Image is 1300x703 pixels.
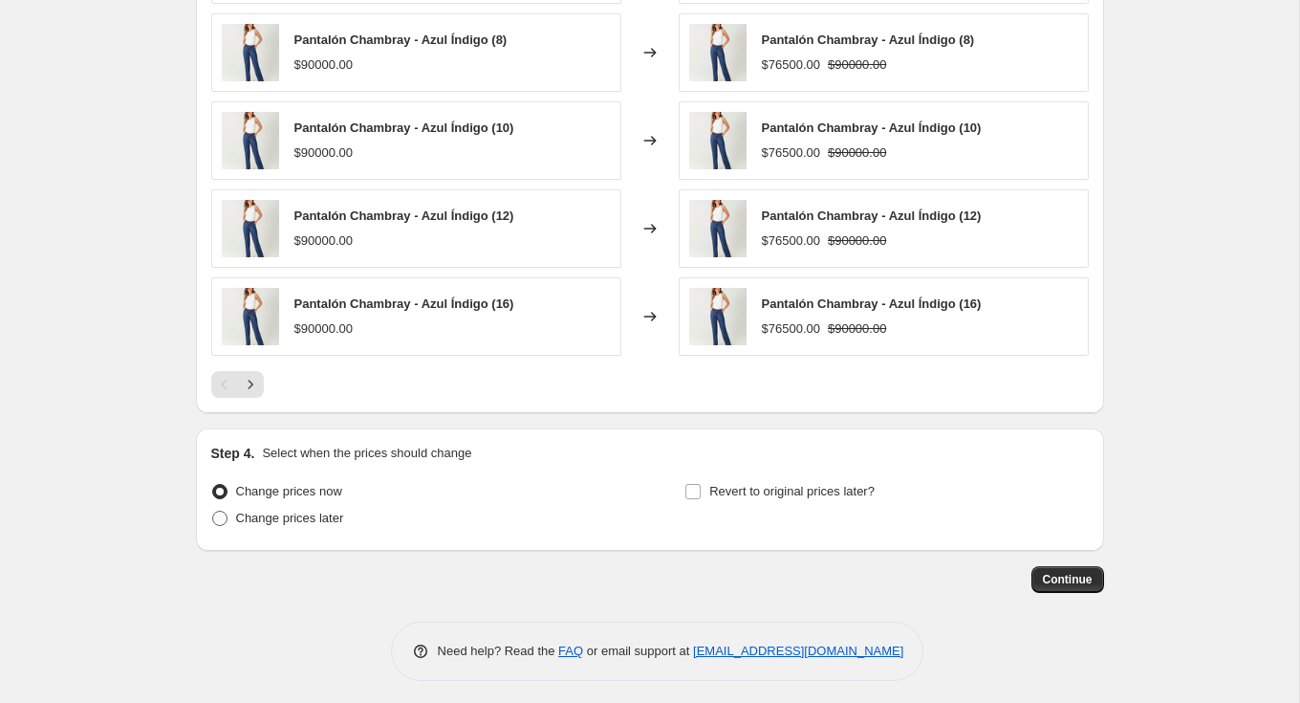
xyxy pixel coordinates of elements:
[262,444,471,463] p: Select when the prices should change
[762,233,820,248] span: $76500.00
[762,209,982,223] span: Pantalón Chambray - Azul Índigo (12)
[222,24,279,81] img: DENIM_2431336_1_80x.jpg
[294,321,353,336] span: $90000.00
[558,644,583,658] a: FAQ
[211,444,255,463] h2: Step 4.
[438,644,559,658] span: Need help? Read the
[762,33,975,47] span: Pantalón Chambray - Azul Índigo (8)
[237,371,264,398] button: Next
[689,200,747,257] img: DENIM_2431336_1_80x.jpg
[294,233,353,248] span: $90000.00
[236,484,342,498] span: Change prices now
[689,288,747,345] img: DENIM_2431336_1_80x.jpg
[236,511,344,525] span: Change prices later
[294,33,508,47] span: Pantalón Chambray - Azul Índigo (8)
[1031,566,1104,593] button: Continue
[762,297,982,311] span: Pantalón Chambray - Azul Índigo (16)
[762,121,982,135] span: Pantalón Chambray - Azul Índigo (10)
[828,233,886,248] span: $90000.00
[1043,572,1093,587] span: Continue
[294,57,353,72] span: $90000.00
[709,484,875,498] span: Revert to original prices later?
[828,145,886,160] span: $90000.00
[222,112,279,169] img: DENIM_2431336_1_80x.jpg
[294,209,514,223] span: Pantalón Chambray - Azul Índigo (12)
[583,644,693,658] span: or email support at
[762,57,820,72] span: $76500.00
[762,321,820,336] span: $76500.00
[222,200,279,257] img: DENIM_2431336_1_80x.jpg
[689,24,747,81] img: DENIM_2431336_1_80x.jpg
[828,321,886,336] span: $90000.00
[211,371,264,398] nav: Pagination
[222,288,279,345] img: DENIM_2431336_1_80x.jpg
[689,112,747,169] img: DENIM_2431336_1_80x.jpg
[828,57,886,72] span: $90000.00
[693,644,903,658] a: [EMAIL_ADDRESS][DOMAIN_NAME]
[294,297,514,311] span: Pantalón Chambray - Azul Índigo (16)
[294,145,353,160] span: $90000.00
[294,121,514,135] span: Pantalón Chambray - Azul Índigo (10)
[762,145,820,160] span: $76500.00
